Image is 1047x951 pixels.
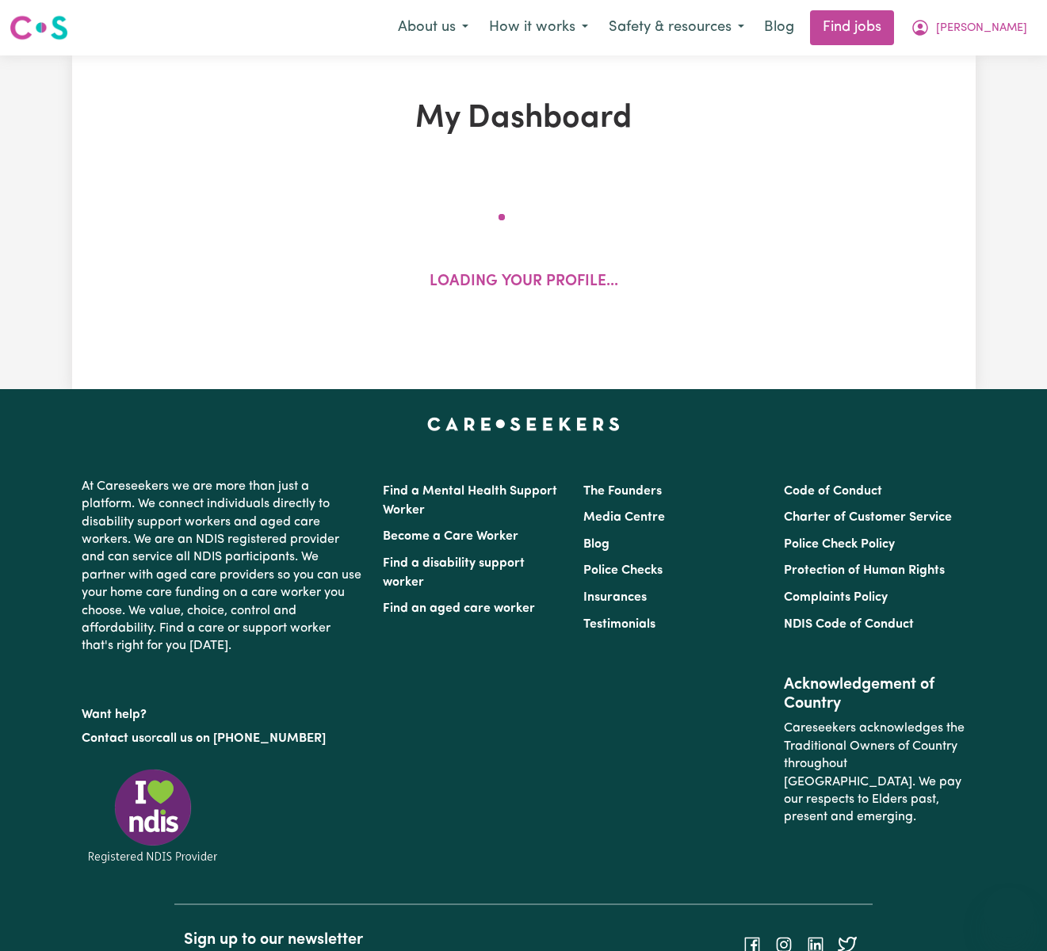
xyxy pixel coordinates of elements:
p: At Careseekers we are more than just a platform. We connect individuals directly to disability su... [82,472,364,662]
h1: My Dashboard [232,100,816,138]
a: Become a Care Worker [383,530,518,543]
a: Protection of Human Rights [784,564,945,577]
img: Careseekers logo [10,13,68,42]
a: call us on [PHONE_NUMBER] [156,732,326,745]
p: Careseekers acknowledges the Traditional Owners of Country throughout [GEOGRAPHIC_DATA]. We pay o... [784,713,965,832]
button: How it works [479,11,598,44]
a: Follow Careseekers on LinkedIn [806,938,825,950]
p: Want help? [82,700,364,724]
h2: Acknowledgement of Country [784,675,965,713]
a: Find an aged care worker [383,602,535,615]
button: About us [388,11,479,44]
iframe: Button to launch messaging window [984,888,1034,938]
a: Find a Mental Health Support Worker [383,485,557,517]
button: Safety & resources [598,11,755,44]
a: Media Centre [583,511,665,524]
a: Police Check Policy [784,538,895,551]
a: Find jobs [810,10,894,45]
a: Code of Conduct [784,485,882,498]
a: Follow Careseekers on Instagram [774,938,793,950]
img: Registered NDIS provider [82,766,224,865]
a: Insurances [583,591,647,604]
button: My Account [900,11,1037,44]
a: Find a disability support worker [383,557,525,589]
a: Complaints Policy [784,591,888,604]
a: Police Checks [583,564,663,577]
h2: Sign up to our newsletter [184,930,514,949]
a: The Founders [583,485,662,498]
a: Contact us [82,732,144,745]
span: [PERSON_NAME] [936,20,1027,37]
a: Testimonials [583,618,655,631]
a: NDIS Code of Conduct [784,618,914,631]
a: Careseekers home page [427,418,620,430]
a: Charter of Customer Service [784,511,952,524]
a: Blog [583,538,609,551]
a: Blog [755,10,804,45]
p: or [82,724,364,754]
a: Follow Careseekers on Facebook [743,938,762,950]
a: Follow Careseekers on Twitter [838,938,857,950]
a: Careseekers logo [10,10,68,46]
p: Loading your profile... [430,271,618,294]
